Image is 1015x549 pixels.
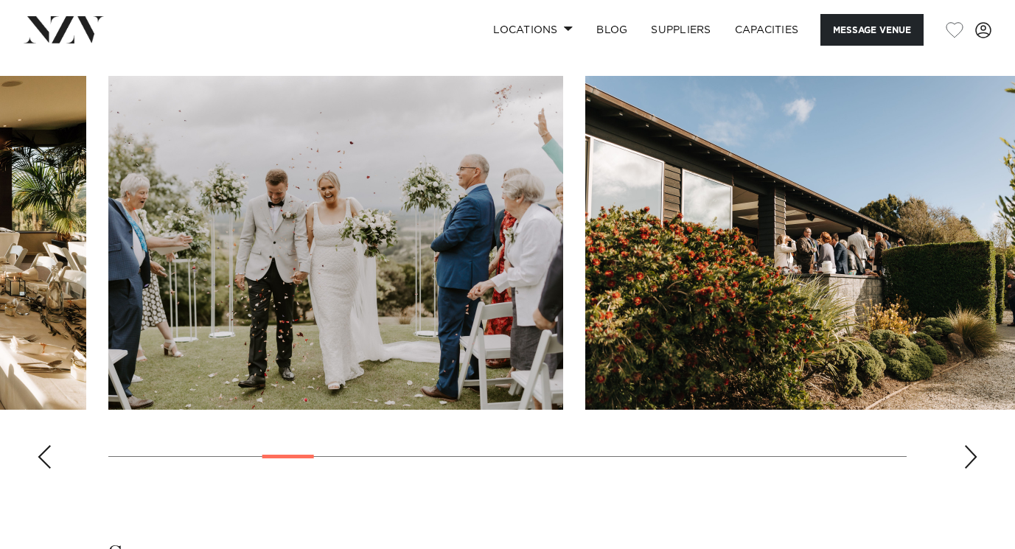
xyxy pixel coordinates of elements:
[585,14,639,46] a: BLOG
[820,14,924,46] button: Message Venue
[481,14,585,46] a: Locations
[108,76,563,410] swiper-slide: 6 / 26
[639,14,722,46] a: SUPPLIERS
[24,16,104,43] img: nzv-logo.png
[723,14,811,46] a: Capacities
